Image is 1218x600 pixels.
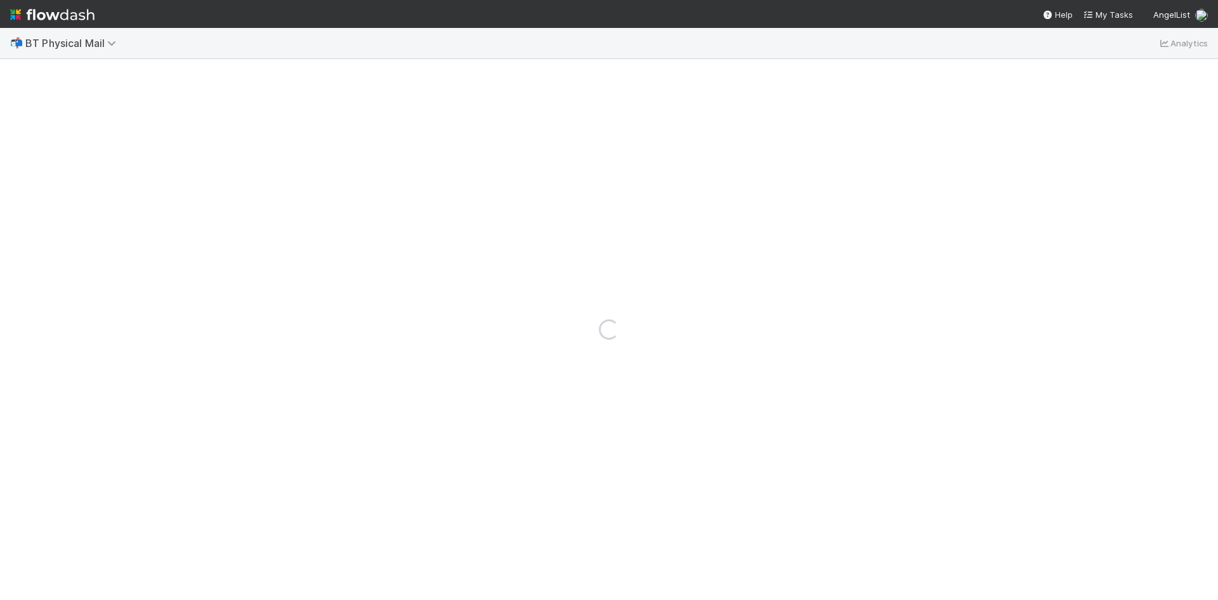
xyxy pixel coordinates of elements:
span: AngelList [1153,10,1190,20]
div: Help [1042,8,1073,21]
img: avatar_0c8687a4-28be-40e9-aba5-f69283dcd0e7.png [1195,9,1208,22]
img: logo-inverted-e16ddd16eac7371096b0.svg [10,4,95,25]
span: BT Physical Mail [25,37,122,50]
span: My Tasks [1083,10,1133,20]
span: 📬 [10,37,23,48]
a: Analytics [1158,36,1208,51]
a: My Tasks [1083,8,1133,21]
